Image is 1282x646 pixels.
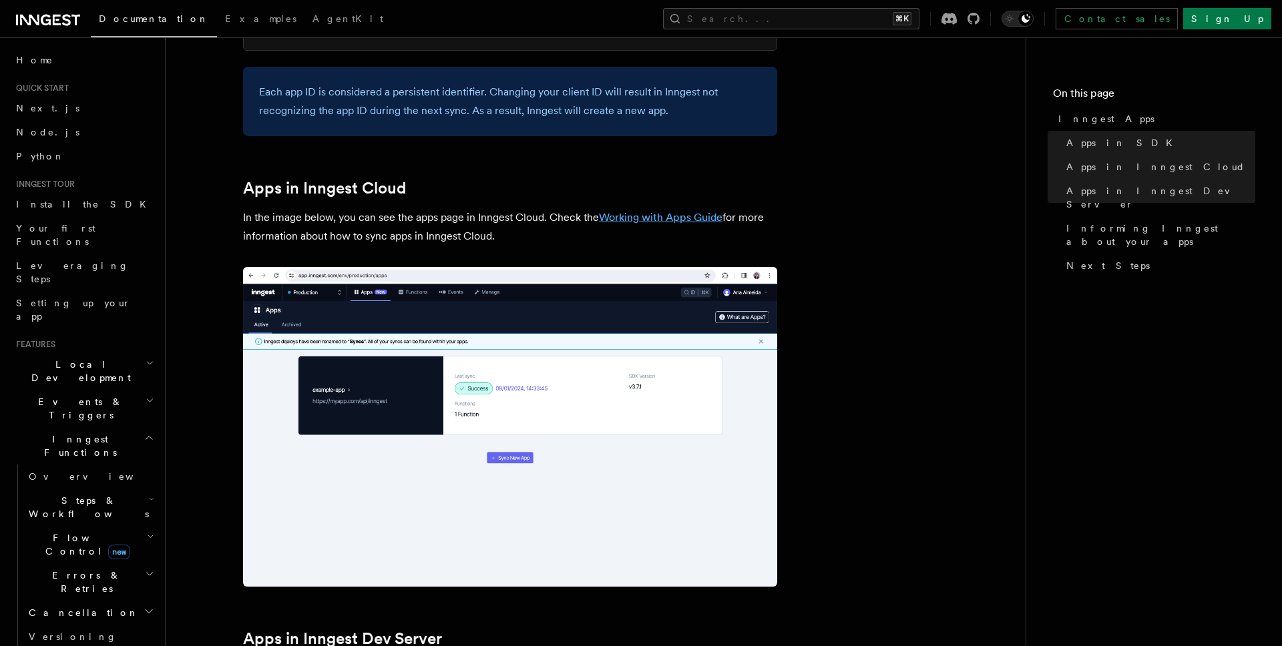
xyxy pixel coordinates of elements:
[23,526,157,563] button: Flow Controlnew
[11,291,157,328] a: Setting up your app
[11,352,157,390] button: Local Development
[259,83,761,120] p: Each app ID is considered a persistent identifier. Changing your client ID will result in Inngest...
[23,563,157,601] button: Errors & Retries
[11,395,146,422] span: Events & Triggers
[16,199,154,210] span: Install the SDK
[1066,259,1150,272] span: Next Steps
[16,103,79,113] span: Next.js
[1061,131,1255,155] a: Apps in SDK
[1066,222,1255,248] span: Informing Inngest about your apps
[16,223,95,247] span: Your first Functions
[23,569,145,595] span: Errors & Retries
[1058,112,1154,125] span: Inngest Apps
[23,464,157,489] a: Overview
[16,53,53,67] span: Home
[663,8,919,29] button: Search...⌘K
[1056,8,1178,29] a: Contact sales
[16,260,129,284] span: Leveraging Steps
[11,96,157,120] a: Next.js
[108,545,130,559] span: new
[11,192,157,216] a: Install the SDK
[1061,155,1255,179] a: Apps in Inngest Cloud
[599,211,722,224] a: Working with Apps Guide
[91,4,217,37] a: Documentation
[29,631,117,642] span: Versioning
[1061,216,1255,254] a: Informing Inngest about your apps
[11,120,157,144] a: Node.js
[23,606,139,619] span: Cancellation
[312,13,383,24] span: AgentKit
[11,254,157,291] a: Leveraging Steps
[217,4,304,36] a: Examples
[1183,8,1271,29] a: Sign Up
[16,151,65,161] span: Python
[16,298,131,322] span: Setting up your app
[11,358,146,384] span: Local Development
[23,601,157,625] button: Cancellation
[11,144,157,168] a: Python
[1061,254,1255,278] a: Next Steps
[23,531,147,558] span: Flow Control
[1066,136,1181,149] span: Apps in SDK
[11,427,157,464] button: Inngest Functions
[11,390,157,427] button: Events & Triggers
[243,179,406,198] a: Apps in Inngest Cloud
[11,179,75,190] span: Inngest tour
[1053,107,1255,131] a: Inngest Apps
[1002,11,1034,27] button: Toggle dark mode
[11,339,55,350] span: Features
[1061,179,1255,216] a: Apps in Inngest Dev Server
[893,12,911,25] kbd: ⌘K
[11,83,69,93] span: Quick start
[16,127,79,137] span: Node.js
[304,4,391,36] a: AgentKit
[29,471,166,482] span: Overview
[243,267,777,587] img: Inngest Cloud screen with apps
[11,216,157,254] a: Your first Functions
[225,13,296,24] span: Examples
[1053,85,1255,107] h4: On this page
[23,494,149,521] span: Steps & Workflows
[11,432,144,459] span: Inngest Functions
[11,48,157,72] a: Home
[1066,184,1255,211] span: Apps in Inngest Dev Server
[1066,160,1245,174] span: Apps in Inngest Cloud
[99,13,209,24] span: Documentation
[23,489,157,526] button: Steps & Workflows
[243,208,777,246] p: In the image below, you can see the apps page in Inngest Cloud. Check the for more information ab...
